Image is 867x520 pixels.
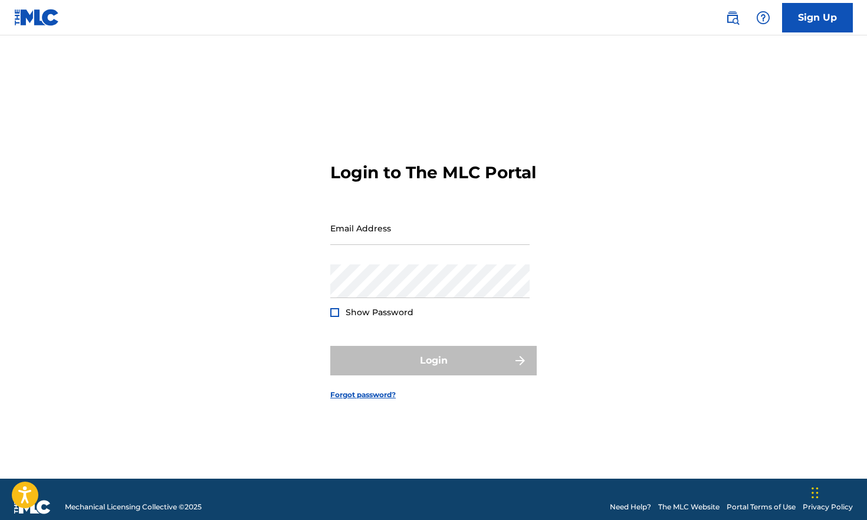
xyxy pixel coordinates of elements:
[725,11,740,25] img: search
[658,502,720,512] a: The MLC Website
[727,502,796,512] a: Portal Terms of Use
[346,307,413,318] span: Show Password
[721,6,744,30] a: Public Search
[808,463,867,520] iframe: Chat Widget
[65,502,202,512] span: Mechanical Licensing Collective © 2025
[610,502,651,512] a: Need Help?
[812,475,819,511] div: Drag
[330,162,536,183] h3: Login to The MLC Portal
[803,502,853,512] a: Privacy Policy
[14,9,60,26] img: MLC Logo
[751,6,775,30] div: Help
[14,500,51,514] img: logo
[756,11,770,25] img: help
[330,390,396,400] a: Forgot password?
[782,3,853,32] a: Sign Up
